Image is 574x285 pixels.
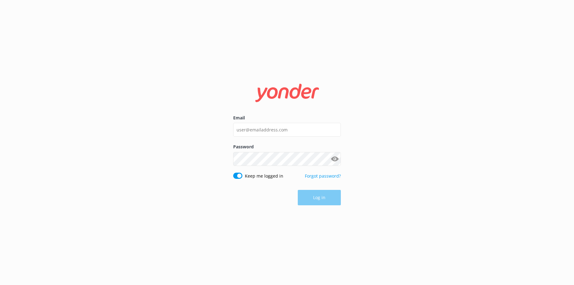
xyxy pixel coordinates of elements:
button: Show password [329,153,341,165]
input: user@emailaddress.com [233,123,341,137]
label: Email [233,114,341,121]
a: Forgot password? [305,173,341,179]
label: Password [233,143,341,150]
label: Keep me logged in [245,173,283,179]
